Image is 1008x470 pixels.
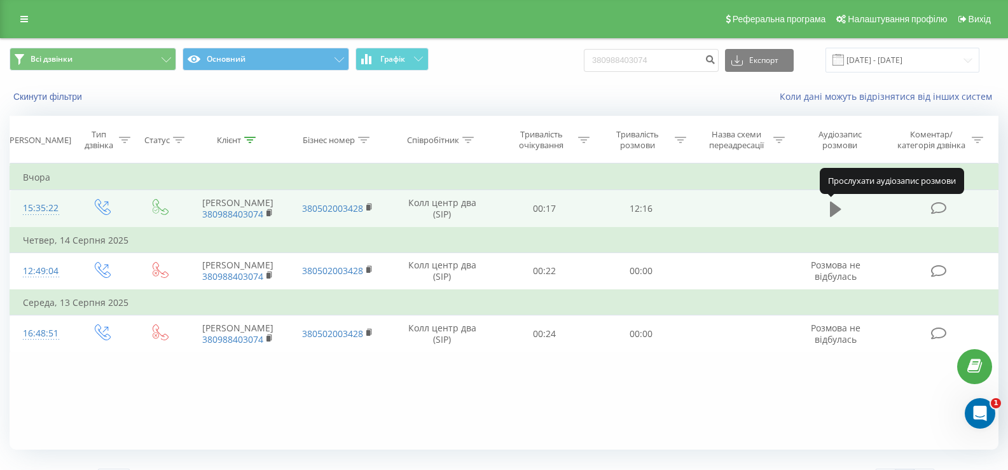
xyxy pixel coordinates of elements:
[733,14,826,24] span: Реферальна програма
[302,265,363,277] a: 380502003428
[202,333,263,345] a: 380988403074
[302,328,363,340] a: 380502003428
[969,14,991,24] span: Вихід
[593,252,689,290] td: 00:00
[894,129,969,151] div: Коментар/категорія дзвінка
[496,252,593,290] td: 00:22
[811,259,860,282] span: Розмова не відбулась
[496,190,593,228] td: 00:17
[202,208,263,220] a: 380988403074
[188,190,288,228] td: [PERSON_NAME]
[10,165,998,190] td: Вчора
[10,91,88,102] button: Скинути фільтри
[725,49,794,72] button: Експорт
[23,259,59,284] div: 12:49:04
[302,202,363,214] a: 380502003428
[604,129,672,151] div: Тривалість розмови
[965,398,995,429] iframe: Intercom live chat
[991,398,1001,408] span: 1
[183,48,349,71] button: Основний
[380,55,405,64] span: Графік
[507,129,575,151] div: Тривалість очікування
[217,135,241,146] div: Клієнт
[407,135,459,146] div: Співробітник
[820,168,964,193] div: Прослухати аудіозапис розмови
[23,321,59,346] div: 16:48:51
[202,270,263,282] a: 380988403074
[144,135,170,146] div: Статус
[83,129,115,151] div: Тип дзвінка
[496,315,593,352] td: 00:24
[780,90,998,102] a: Коли дані можуть відрізнятися вiд інших систем
[848,14,947,24] span: Налаштування профілю
[356,48,429,71] button: Графік
[10,228,998,253] td: Четвер, 14 Серпня 2025
[584,49,719,72] input: Пошук за номером
[23,196,59,221] div: 15:35:22
[188,315,288,352] td: [PERSON_NAME]
[10,290,998,315] td: Середа, 13 Серпня 2025
[388,315,496,352] td: Колл центр два (SIP)
[702,129,770,151] div: Назва схеми переадресації
[811,322,860,345] span: Розмова не відбулась
[188,252,288,290] td: [PERSON_NAME]
[593,315,689,352] td: 00:00
[7,135,71,146] div: [PERSON_NAME]
[303,135,355,146] div: Бізнес номер
[593,190,689,228] td: 12:16
[388,252,496,290] td: Колл центр два (SIP)
[31,54,72,64] span: Всі дзвінки
[801,129,879,151] div: Аудіозапис розмови
[388,190,496,228] td: Колл центр два (SIP)
[10,48,176,71] button: Всі дзвінки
